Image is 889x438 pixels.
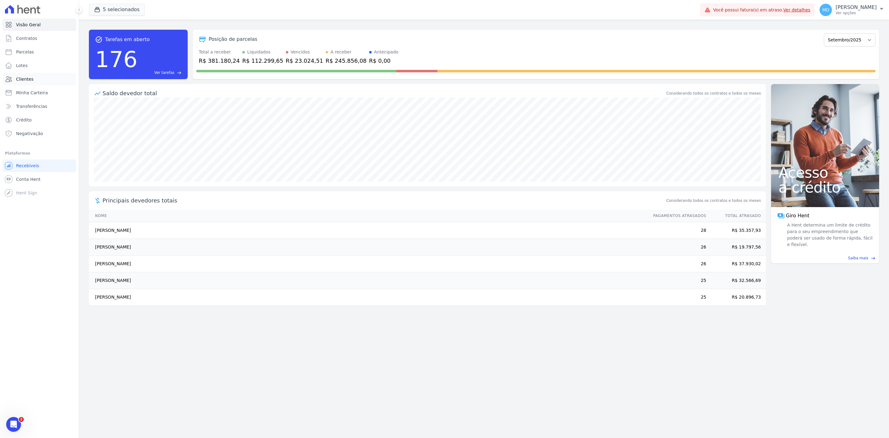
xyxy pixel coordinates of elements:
[786,222,873,248] span: A Hent determina um limite de crédito para o seu empreendimento que poderá ser usado de forma ráp...
[331,49,352,55] div: A receber
[2,127,76,140] a: Negativação
[815,1,889,19] button: MD [PERSON_NAME] Ver opções
[247,49,271,55] div: Liquidados
[209,36,257,43] div: Posição de parcelas
[707,272,766,289] td: R$ 32.566,69
[242,57,283,65] div: R$ 112.299,65
[707,239,766,256] td: R$ 19.797,56
[89,272,647,289] td: [PERSON_NAME]
[105,36,150,43] span: Tarefas em aberto
[2,32,76,45] a: Contratos
[778,165,872,180] span: Acesso
[16,176,40,182] span: Conta Hent
[16,163,39,169] span: Recebíveis
[647,239,707,256] td: 26
[374,49,399,55] div: Antecipado
[16,103,47,109] span: Transferências
[6,417,21,432] iframe: Intercom live chat
[647,222,707,239] td: 28
[89,210,647,222] th: Nome
[848,255,868,261] span: Saiba mais
[369,57,399,65] div: R$ 0,00
[199,49,240,55] div: Total a receber
[89,4,145,15] button: 5 selecionados
[2,19,76,31] a: Visão Geral
[16,117,32,123] span: Crédito
[707,256,766,272] td: R$ 37.930,02
[783,7,811,12] a: Ver detalhes
[199,57,240,65] div: R$ 381.180,24
[5,150,74,157] div: Plataformas
[16,35,37,41] span: Contratos
[2,59,76,72] a: Lotes
[2,114,76,126] a: Crédito
[2,159,76,172] a: Recebíveis
[154,70,174,75] span: Ver tarefas
[326,57,367,65] div: R$ 245.856,08
[102,196,665,205] span: Principais devedores totais
[286,57,323,65] div: R$ 23.024,51
[2,73,76,85] a: Clientes
[2,87,76,99] a: Minha Carteira
[95,43,137,75] div: 176
[291,49,310,55] div: Vencidos
[647,289,707,306] td: 25
[666,198,761,203] span: Considerando todos os contratos e todos os meses
[102,89,665,97] div: Saldo devedor total
[786,212,809,219] span: Giro Hent
[2,46,76,58] a: Parcelas
[707,289,766,306] td: R$ 20.896,73
[89,239,647,256] td: [PERSON_NAME]
[89,256,647,272] td: [PERSON_NAME]
[19,417,24,422] span: 2
[822,8,829,12] span: MD
[16,49,34,55] span: Parcelas
[871,256,875,261] span: east
[778,180,872,195] span: a crédito
[16,62,28,69] span: Lotes
[16,76,33,82] span: Clientes
[707,210,766,222] th: Total Atrasado
[2,100,76,113] a: Transferências
[775,255,875,261] a: Saiba mais east
[16,130,43,137] span: Negativação
[140,70,182,75] a: Ver tarefas east
[836,11,877,15] p: Ver opções
[89,222,647,239] td: [PERSON_NAME]
[666,91,761,96] div: Considerando todos os contratos e todos os meses
[89,289,647,306] td: [PERSON_NAME]
[2,173,76,185] a: Conta Hent
[647,210,707,222] th: Pagamentos Atrasados
[713,7,810,13] span: Você possui fatura(s) em atraso.
[647,256,707,272] td: 26
[177,70,182,75] span: east
[95,36,102,43] span: task_alt
[836,4,877,11] p: [PERSON_NAME]
[16,22,41,28] span: Visão Geral
[16,90,48,96] span: Minha Carteira
[647,272,707,289] td: 25
[707,222,766,239] td: R$ 35.357,93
